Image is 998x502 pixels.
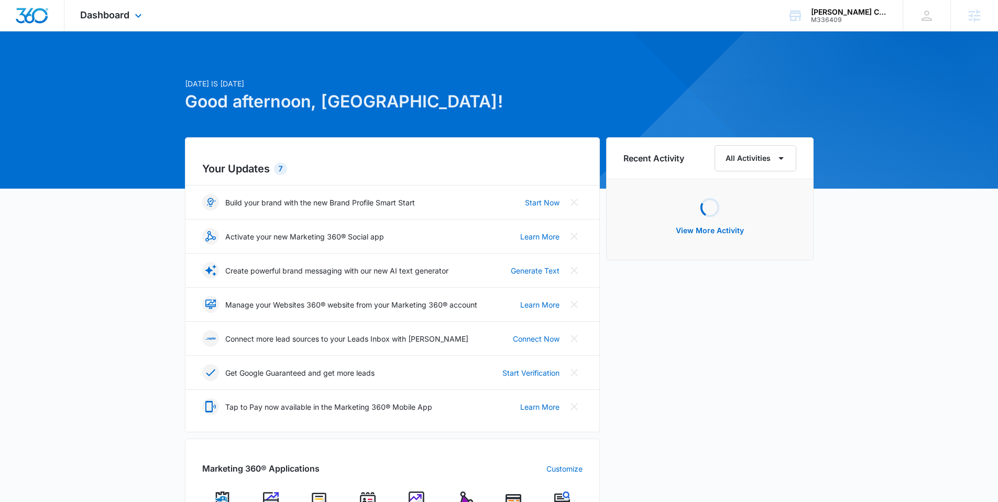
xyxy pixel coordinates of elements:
h1: Good afternoon, [GEOGRAPHIC_DATA]! [185,89,600,114]
img: tab_keywords_by_traffic_grey.svg [104,61,113,69]
div: 7 [274,162,287,175]
p: Get Google Guaranteed and get more leads [225,367,375,378]
a: Learn More [520,401,560,412]
p: Manage your Websites 360® website from your Marketing 360® account [225,299,477,310]
p: Create powerful brand messaging with our new AI text generator [225,265,448,276]
div: Domain: [DOMAIN_NAME] [27,27,115,36]
button: Close [566,228,583,245]
img: logo_orange.svg [17,17,25,25]
p: Tap to Pay now available in the Marketing 360® Mobile App [225,401,432,412]
a: Start Verification [502,367,560,378]
div: account id [811,16,887,24]
button: View More Activity [665,218,754,243]
span: Dashboard [80,9,129,20]
div: Keywords by Traffic [116,62,177,69]
button: Close [566,330,583,347]
a: Start Now [525,197,560,208]
button: All Activities [715,145,796,171]
img: tab_domain_overview_orange.svg [28,61,37,69]
a: Learn More [520,231,560,242]
p: Build your brand with the new Brand Profile Smart Start [225,197,415,208]
a: Learn More [520,299,560,310]
div: v 4.0.25 [29,17,51,25]
a: Generate Text [511,265,560,276]
button: Close [566,194,583,211]
p: [DATE] is [DATE] [185,78,600,89]
button: Close [566,398,583,415]
button: Close [566,296,583,313]
button: Close [566,262,583,279]
div: account name [811,8,887,16]
a: Customize [546,463,583,474]
h6: Recent Activity [623,152,684,165]
p: Activate your new Marketing 360® Social app [225,231,384,242]
p: Connect more lead sources to your Leads Inbox with [PERSON_NAME] [225,333,468,344]
button: Close [566,364,583,381]
img: website_grey.svg [17,27,25,36]
div: Domain Overview [40,62,94,69]
a: Connect Now [513,333,560,344]
h2: Your Updates [202,161,583,177]
h2: Marketing 360® Applications [202,462,320,475]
